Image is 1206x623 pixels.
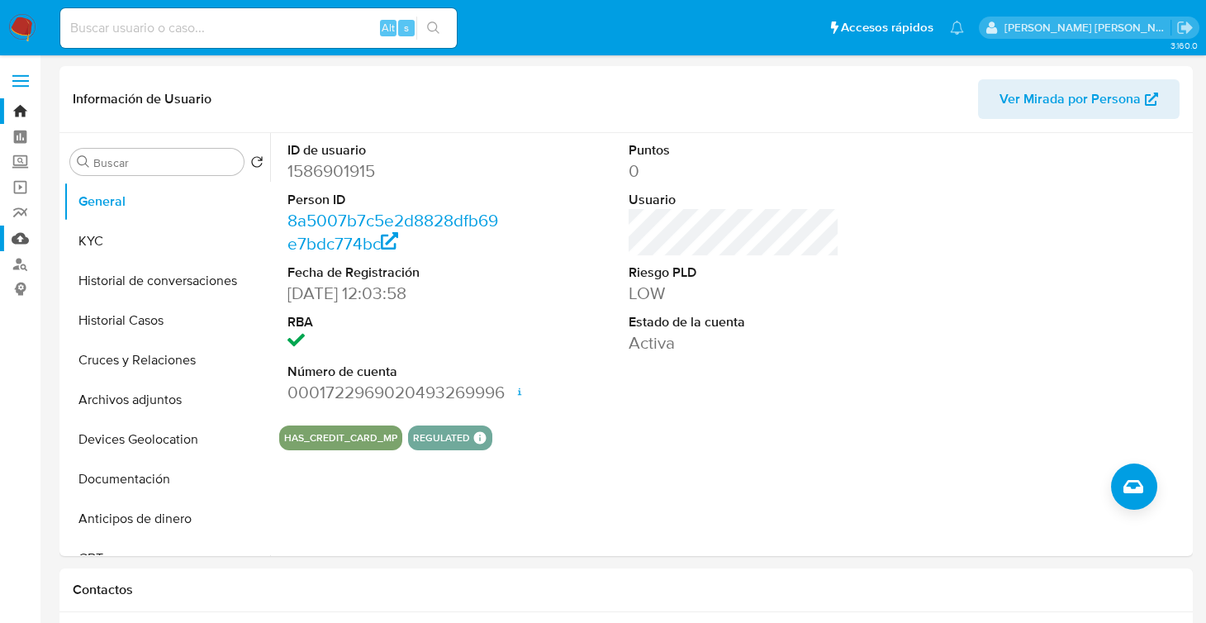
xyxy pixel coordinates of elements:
button: Historial de conversaciones [64,261,270,301]
dt: Estado de la cuenta [629,313,839,331]
span: Ver Mirada por Persona [999,79,1141,119]
button: Archivos adjuntos [64,380,270,420]
dt: Puntos [629,141,839,159]
button: CBT [64,539,270,578]
dt: Fecha de Registración [287,264,498,282]
dd: Activa [629,331,839,354]
p: brenda.morenoreyes@mercadolibre.com.mx [1004,20,1171,36]
dd: 0001722969020493269996 [287,381,498,404]
button: Anticipos de dinero [64,499,270,539]
span: s [404,20,409,36]
input: Buscar usuario o caso... [60,17,457,39]
button: Historial Casos [64,301,270,340]
dt: Person ID [287,191,498,209]
span: Accesos rápidos [841,19,933,36]
button: Documentación [64,459,270,499]
dt: Usuario [629,191,839,209]
button: Volver al orden por defecto [250,155,264,174]
dd: 0 [629,159,839,183]
dt: RBA [287,313,498,331]
a: 8a5007b7c5e2d8828dfb69e7bdc774bc [287,208,498,255]
button: KYC [64,221,270,261]
span: Alt [382,20,395,36]
dt: ID de usuario [287,141,498,159]
input: Buscar [93,155,237,170]
dd: 1586901915 [287,159,498,183]
a: Salir [1176,19,1194,36]
dd: [DATE] 12:03:58 [287,282,498,305]
button: General [64,182,270,221]
button: Cruces y Relaciones [64,340,270,380]
dt: Número de cuenta [287,363,498,381]
button: Buscar [77,155,90,169]
a: Notificaciones [950,21,964,35]
button: Ver Mirada por Persona [978,79,1180,119]
h1: Contactos [73,582,1180,598]
dd: LOW [629,282,839,305]
button: Devices Geolocation [64,420,270,459]
h1: Información de Usuario [73,91,211,107]
button: search-icon [416,17,450,40]
dt: Riesgo PLD [629,264,839,282]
